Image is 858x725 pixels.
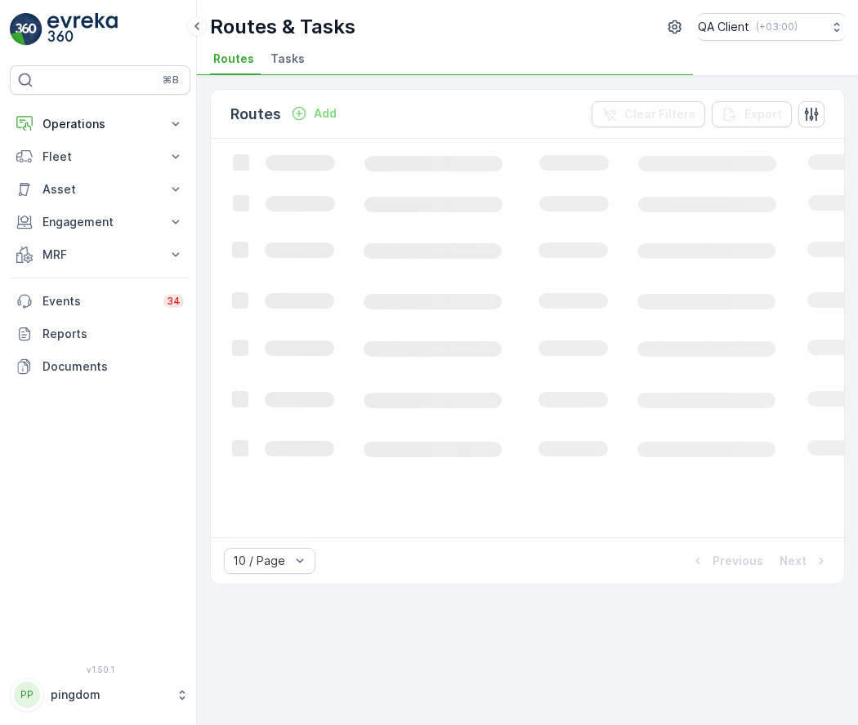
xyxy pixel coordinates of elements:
p: Events [42,293,154,309]
p: Reports [42,326,184,342]
p: Operations [42,116,158,132]
p: Asset [42,181,158,198]
button: Previous [688,551,765,571]
a: Events34 [10,285,190,318]
a: Documents [10,350,190,383]
p: MRF [42,247,158,263]
span: Routes [213,51,254,67]
button: QA Client(+03:00) [698,13,845,41]
button: Engagement [10,206,190,238]
button: Asset [10,173,190,206]
button: Fleet [10,140,190,173]
span: Tasks [270,51,305,67]
button: PPpingdom [10,678,190,712]
span: v 1.50.1 [10,665,190,674]
p: QA Client [698,19,749,35]
p: Previous [713,553,763,569]
p: 34 [167,295,181,308]
p: Add [314,105,337,122]
div: PP [14,682,40,708]
button: Add [284,104,343,123]
button: Operations [10,108,190,140]
p: Engagement [42,214,158,230]
p: Routes & Tasks [210,14,355,40]
p: pingdom [51,687,168,703]
p: Export [744,106,782,122]
img: logo [10,13,42,46]
a: Reports [10,318,190,350]
p: Routes [230,103,281,126]
button: Export [712,101,792,127]
button: Clear Filters [592,101,705,127]
p: Next [780,553,807,569]
button: Next [778,551,831,571]
p: Documents [42,358,184,375]
p: ( +03:00 ) [756,20,798,33]
img: logo_light-DOdMpM7g.png [47,13,118,46]
p: ⌘B [163,73,179,87]
p: Clear Filters [624,106,695,122]
p: Fleet [42,149,158,165]
button: MRF [10,238,190,271]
